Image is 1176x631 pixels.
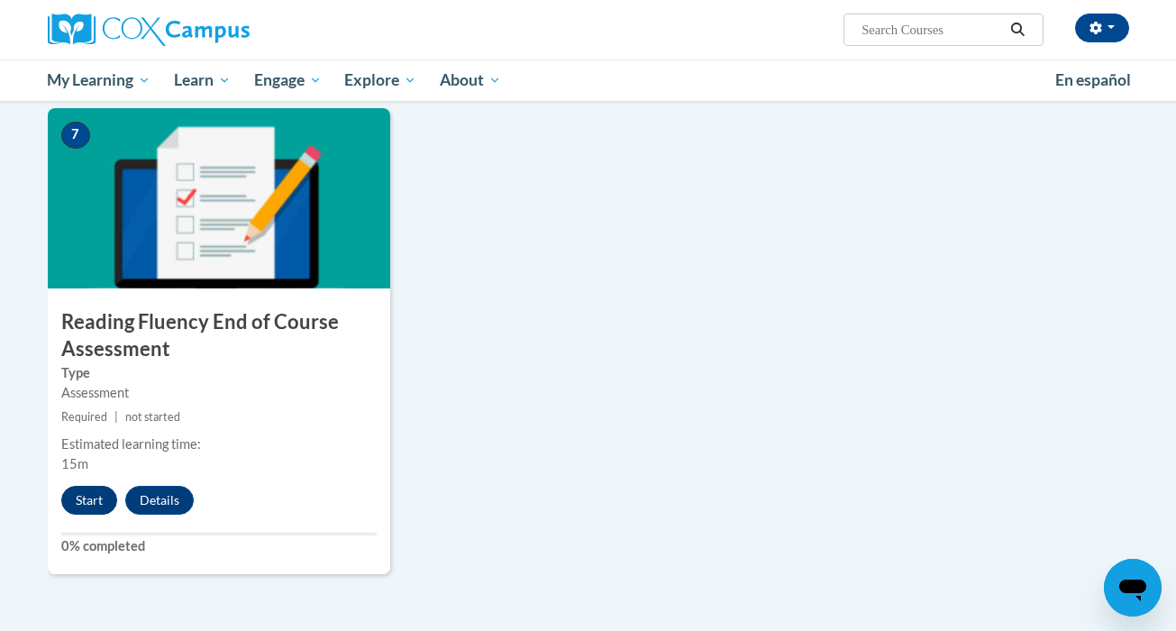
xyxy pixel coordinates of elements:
[21,59,1156,101] div: Main menu
[114,410,118,424] span: |
[47,69,150,91] span: My Learning
[242,59,333,101] a: Engage
[125,410,180,424] span: not started
[440,69,501,91] span: About
[1055,70,1131,89] span: En español
[428,59,513,101] a: About
[48,108,390,288] img: Course Image
[1075,14,1129,42] button: Account Settings
[61,536,377,556] label: 0% completed
[1004,19,1031,41] button: Search
[162,59,242,101] a: Learn
[344,69,416,91] span: Explore
[48,14,250,46] img: Cox Campus
[61,486,117,515] button: Start
[333,59,428,101] a: Explore
[61,363,377,383] label: Type
[254,69,322,91] span: Engage
[61,383,377,403] div: Assessment
[860,19,1004,41] input: Search Courses
[1044,61,1143,99] a: En español
[1104,559,1162,617] iframe: Button to launch messaging window
[61,456,88,471] span: 15m
[61,410,107,424] span: Required
[48,14,390,46] a: Cox Campus
[61,434,377,454] div: Estimated learning time:
[125,486,194,515] button: Details
[174,69,231,91] span: Learn
[61,122,90,149] span: 7
[48,308,390,364] h3: Reading Fluency End of Course Assessment
[36,59,163,101] a: My Learning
